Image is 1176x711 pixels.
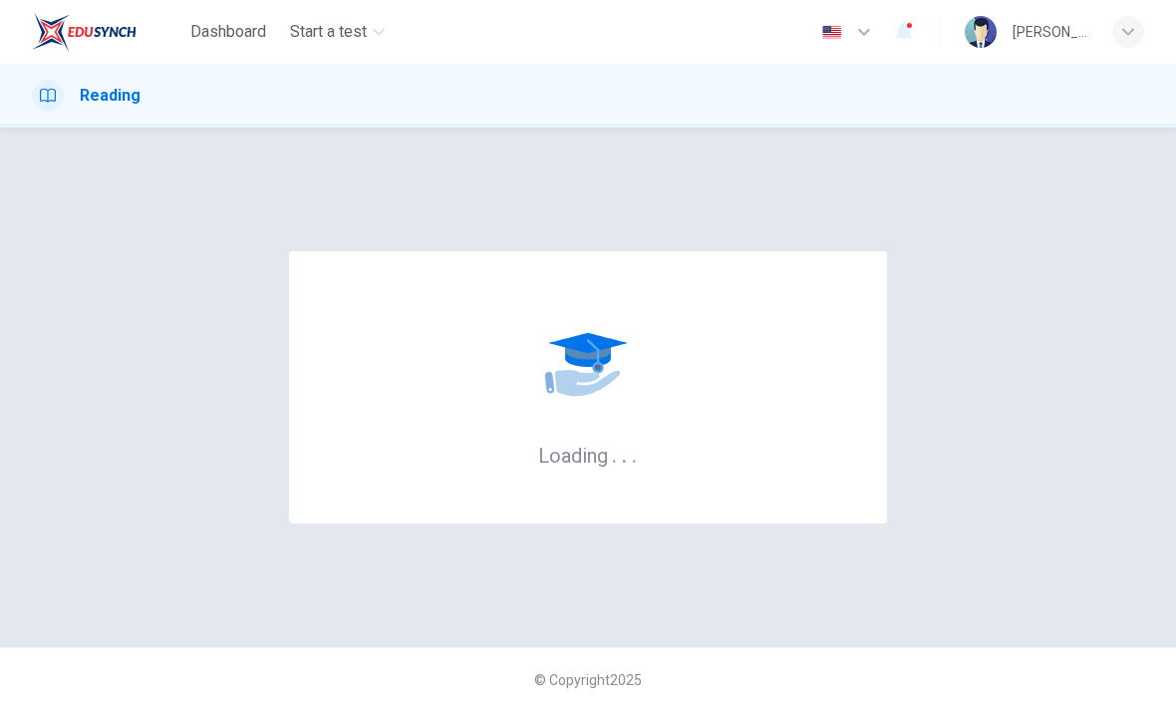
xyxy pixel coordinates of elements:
[282,14,393,50] button: Start a test
[611,437,618,470] h6: .
[538,442,638,468] h6: Loading
[32,12,182,52] a: EduSynch logo
[190,20,266,44] span: Dashboard
[621,437,628,470] h6: .
[32,12,137,52] img: EduSynch logo
[819,25,844,40] img: en
[290,20,367,44] span: Start a test
[182,14,274,50] button: Dashboard
[80,84,141,108] h1: Reading
[1013,20,1088,44] div: [PERSON_NAME]
[631,437,638,470] h6: .
[965,16,997,48] img: Profile picture
[534,672,642,688] span: © Copyright 2025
